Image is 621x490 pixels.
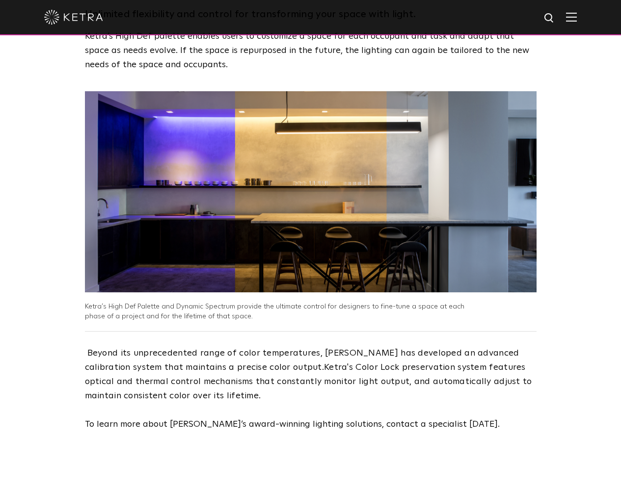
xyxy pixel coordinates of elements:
span: Beyond its unprecedented range of color temperatures, [PERSON_NAME] has developed an advanced cal... [85,349,532,400]
img: Hamburger%20Nav.svg [566,12,577,22]
span: Ketra's Color Lock preservation system features optical and thermal control mechanisms that const... [85,363,532,400]
p: To learn more about [PERSON_NAME]’s award-winning lighting solutions, contact a specialist [DATE]. [85,417,537,432]
img: search icon [543,12,556,25]
p: Ketra’s High Def Palette and Dynamic Spectrum provide the ultimate control for designers to fine-... [85,302,483,321]
img: Purple light, warm white light, and brighter white light shown side by side in Ketra's NYC Showroom [85,91,537,292]
img: ketra-logo-2019-white [44,10,103,25]
p: Ketra’s High Def palette enables users to customize a space for each occupant and task and adapt ... [85,29,537,72]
